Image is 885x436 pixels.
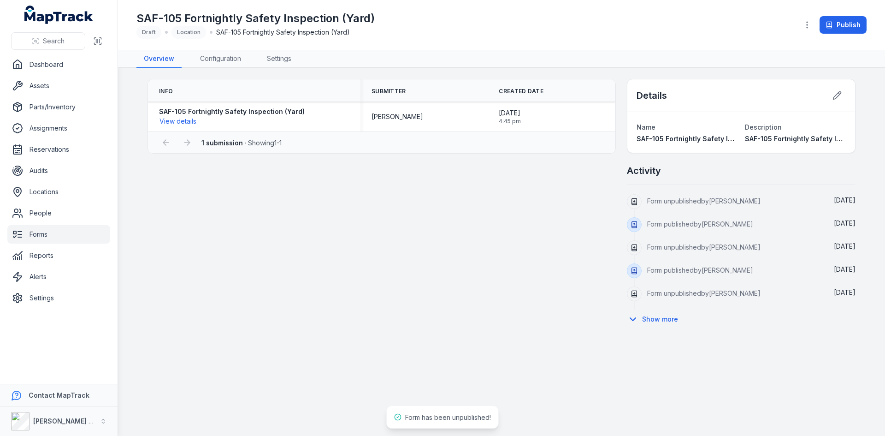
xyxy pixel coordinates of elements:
span: Form unpublished by [PERSON_NAME] [647,197,761,205]
a: Settings [260,50,299,68]
button: Publish [820,16,867,34]
a: Assignments [7,119,110,137]
a: Configuration [193,50,248,68]
span: Form unpublished by [PERSON_NAME] [647,243,761,251]
span: Form unpublished by [PERSON_NAME] [647,289,761,297]
time: 9/17/2025, 11:14:37 AM [834,196,855,204]
span: Form published by [PERSON_NAME] [647,266,753,274]
span: [DATE] [499,108,521,118]
strong: [PERSON_NAME] Group [33,417,109,425]
a: Parts/Inventory [7,98,110,116]
time: 9/16/2025, 4:47:14 PM [834,288,855,296]
a: Forms [7,225,110,244]
a: Audits [7,161,110,180]
h2: Details [637,89,667,102]
span: [DATE] [834,242,855,250]
a: Reservations [7,140,110,159]
span: Description [745,123,782,131]
time: 9/17/2025, 10:18:24 AM [834,242,855,250]
button: Show more [627,310,684,329]
span: Form published by [PERSON_NAME] [647,220,753,228]
a: Overview [136,50,182,68]
a: Settings [7,289,110,307]
a: Locations [7,183,110,201]
span: Submitter [372,88,406,95]
span: 4:45 pm [499,118,521,125]
time: 9/16/2025, 4:55:46 PM [834,265,855,273]
time: 9/17/2025, 10:18:53 AM [834,219,855,227]
span: [DATE] [834,196,855,204]
span: Search [43,36,65,46]
span: [DATE] [834,219,855,227]
span: Created Date [499,88,543,95]
span: [DATE] [834,265,855,273]
button: Search [11,32,85,50]
div: Location [171,26,206,39]
span: Form has been unpublished! [405,413,491,421]
span: · Showing 1 - 1 [201,139,282,147]
div: Draft [136,26,161,39]
button: View details [159,116,197,126]
span: SAF-105 Fortnightly Safety Inspection (Yard) [216,28,350,37]
strong: 1 submission [201,139,243,147]
strong: SAF-105 Fortnightly Safety Inspection (Yard) [159,107,305,116]
a: MapTrack [24,6,94,24]
strong: Contact MapTrack [29,391,89,399]
span: [DATE] [834,288,855,296]
h2: Activity [627,164,661,177]
span: [PERSON_NAME] [372,112,423,121]
a: Assets [7,77,110,95]
span: Name [637,123,655,131]
time: 9/16/2025, 4:45:20 PM [499,108,521,125]
span: SAF-105 Fortnightly Safety Inspection (Yard) [637,135,782,143]
a: Dashboard [7,55,110,74]
a: Reports [7,246,110,265]
a: Alerts [7,268,110,286]
a: People [7,204,110,222]
h1: SAF-105 Fortnightly Safety Inspection (Yard) [136,11,375,26]
span: Info [159,88,173,95]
